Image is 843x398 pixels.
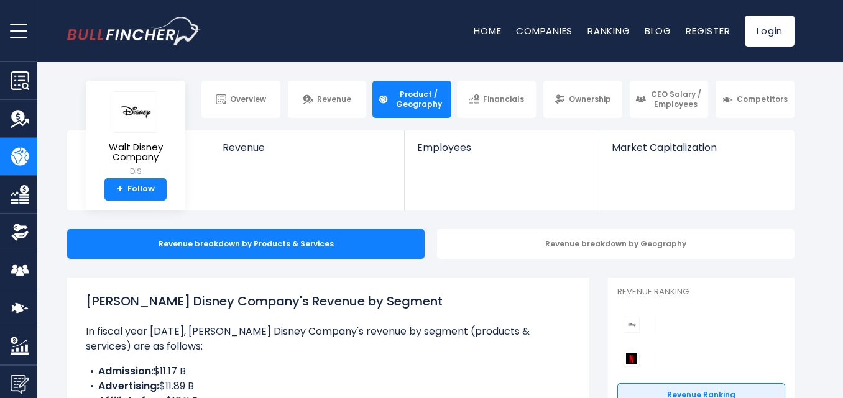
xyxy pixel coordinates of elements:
img: bullfincher logo [67,17,201,45]
strong: + [117,184,123,195]
img: Walt Disney Company competitors logo [624,317,640,333]
li: $11.17 B [86,364,571,379]
span: Market Capitalization [612,142,781,153]
h1: [PERSON_NAME] Disney Company's Revenue by Segment [86,292,571,310]
a: Revenue [288,81,367,118]
a: Ownership [543,81,622,118]
p: Revenue Ranking [617,287,785,297]
span: Product / Geography [392,89,446,109]
span: Revenue [223,142,392,153]
a: Register [686,24,730,37]
span: Walt Disney Company [96,142,175,163]
a: Financials [457,81,536,118]
img: Netflix competitors logo [624,351,640,367]
p: In fiscal year [DATE], [PERSON_NAME] Disney Company's revenue by segment (products & services) ar... [86,324,571,354]
a: Companies [516,24,573,37]
img: Ownership [11,223,29,242]
div: Revenue breakdown by Geography [437,229,795,259]
a: Login [745,16,795,47]
div: Revenue breakdown by Products & Services [67,229,425,259]
a: Employees [405,130,598,174]
a: Blog [645,24,671,37]
a: CEO Salary / Employees [630,81,709,118]
span: Overview [230,94,266,104]
span: Revenue [317,94,351,104]
a: Walt Disney Company DIS [95,91,176,178]
a: Ranking [587,24,630,37]
span: Competitors [737,94,788,104]
span: CEO Salary / Employees [650,89,703,109]
li: $11.89 B [86,379,571,394]
span: Ownership [569,94,611,104]
span: Financials [483,94,524,104]
a: Overview [201,81,280,118]
span: Employees [417,142,586,153]
b: Advertising: [98,379,159,393]
b: Admission: [98,364,154,378]
small: DIS [96,166,175,177]
a: +Follow [104,178,167,201]
a: Home [474,24,501,37]
a: Market Capitalization [599,130,793,174]
a: Revenue [210,130,405,174]
a: Competitors [716,81,795,118]
a: Product / Geography [372,81,451,118]
a: Go to homepage [67,17,201,45]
